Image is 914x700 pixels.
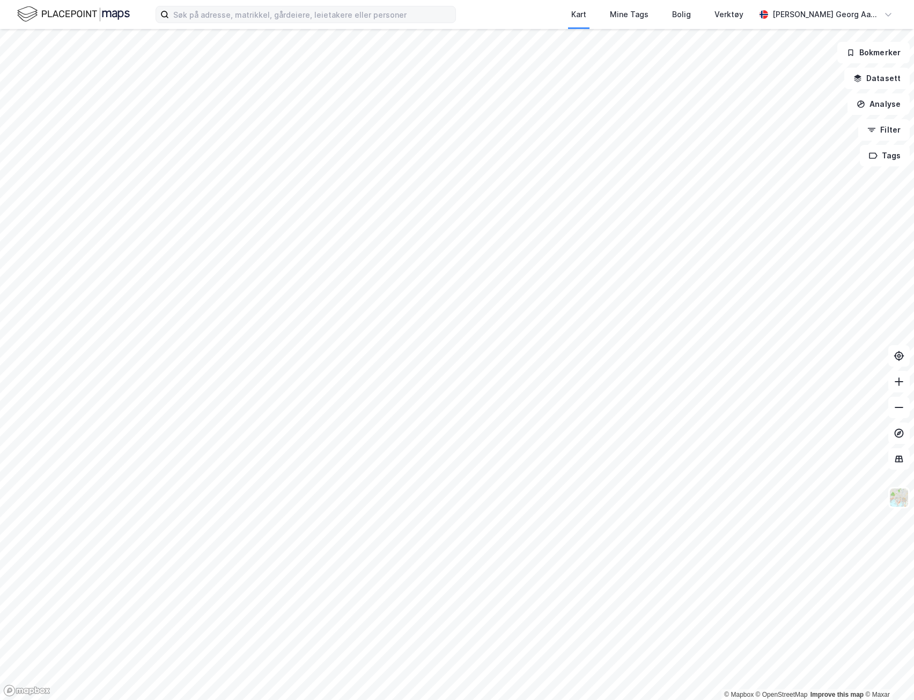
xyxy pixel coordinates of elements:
button: Datasett [844,68,910,89]
div: Verktøy [714,8,743,21]
div: Bolig [672,8,691,21]
a: OpenStreetMap [756,691,808,698]
button: Tags [860,145,910,166]
div: Kart [571,8,586,21]
button: Filter [858,119,910,141]
a: Mapbox homepage [3,684,50,697]
iframe: Chat Widget [860,648,914,700]
a: Improve this map [810,691,864,698]
button: Bokmerker [837,42,910,63]
img: Z [889,487,909,508]
div: [PERSON_NAME] Georg Aass [PERSON_NAME] [772,8,880,21]
a: Mapbox [724,691,754,698]
div: Kontrollprogram for chat [860,648,914,700]
button: Analyse [847,93,910,115]
div: Mine Tags [610,8,648,21]
img: logo.f888ab2527a4732fd821a326f86c7f29.svg [17,5,130,24]
input: Søk på adresse, matrikkel, gårdeiere, leietakere eller personer [169,6,455,23]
